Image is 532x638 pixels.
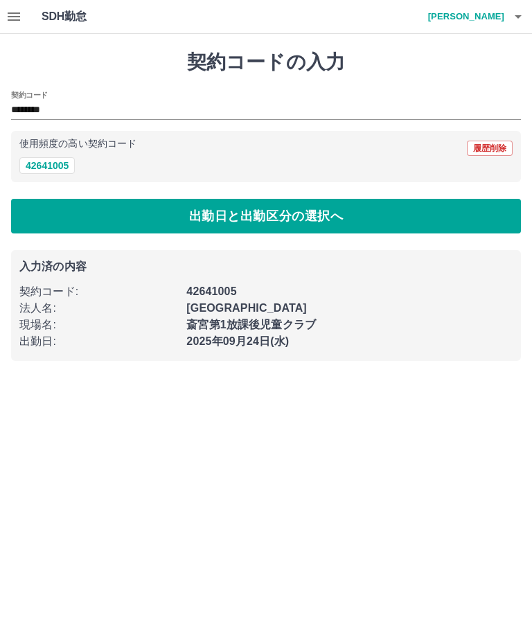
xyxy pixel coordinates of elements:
[11,51,521,74] h1: 契約コードの入力
[186,302,307,314] b: [GEOGRAPHIC_DATA]
[467,141,513,156] button: 履歴削除
[186,319,316,330] b: 斎宮第1放課後児童クラブ
[11,199,521,233] button: 出勤日と出勤区分の選択へ
[19,261,513,272] p: 入力済の内容
[186,335,289,347] b: 2025年09月24日(水)
[19,139,136,149] p: 使用頻度の高い契約コード
[11,89,48,100] h2: 契約コード
[186,285,236,297] b: 42641005
[19,283,178,300] p: 契約コード :
[19,317,178,333] p: 現場名 :
[19,157,75,174] button: 42641005
[19,300,178,317] p: 法人名 :
[19,333,178,350] p: 出勤日 :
